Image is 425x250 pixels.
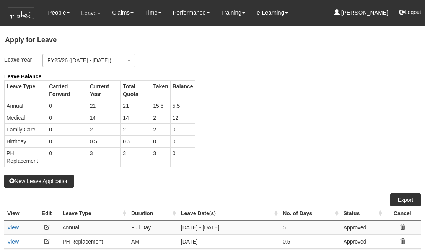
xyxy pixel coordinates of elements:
td: Annual [59,220,128,234]
td: AM [128,234,178,248]
td: PH Replacement [59,234,128,248]
td: 0 [170,135,195,147]
button: New Leave Application [4,175,74,188]
td: PH Replacement [5,147,47,167]
td: 0 [47,100,88,112]
td: 0 [47,123,88,135]
td: 21 [88,100,121,112]
td: 15.5 [151,100,170,112]
td: Full Day [128,220,178,234]
td: 2 [88,123,121,135]
td: 0.5 [88,135,121,147]
td: 12 [170,112,195,123]
td: 3 [88,147,121,167]
td: Medical [5,112,47,123]
a: View [7,224,19,231]
th: Leave Date(s) : activate to sort column ascending [178,206,280,221]
button: FY25/26 ([DATE] - [DATE]) [42,54,135,67]
a: Training [221,4,246,21]
td: [DATE] - [DATE] [178,220,280,234]
label: Leave Year [4,54,42,65]
td: 14 [88,112,121,123]
td: Family Care [5,123,47,135]
th: Balance [170,80,195,100]
td: Approved [340,220,384,234]
td: 3 [151,147,170,167]
td: Birthday [5,135,47,147]
td: 5.5 [170,100,195,112]
td: Annual [5,100,47,112]
td: 0 [47,135,88,147]
td: 0 [170,123,195,135]
td: 0.5 [121,135,151,147]
th: Leave Type [5,80,47,100]
a: Claims [112,4,134,21]
th: Carried Forward [47,80,88,100]
th: Total Quota [121,80,151,100]
a: e-Learning [257,4,288,21]
th: No. of Days : activate to sort column ascending [280,206,340,221]
td: 0.5 [280,234,340,248]
a: [PERSON_NAME] [334,4,389,21]
a: People [48,4,70,21]
td: 0 [170,147,195,167]
a: Time [145,4,161,21]
td: 21 [121,100,151,112]
td: [DATE] [178,234,280,248]
th: Status : activate to sort column ascending [340,206,384,221]
th: Cancel [384,206,421,221]
div: FY25/26 ([DATE] - [DATE]) [47,57,126,64]
td: 2 [121,123,151,135]
th: Duration : activate to sort column ascending [128,206,178,221]
td: 14 [121,112,151,123]
th: View [4,206,34,221]
td: 2 [151,123,170,135]
h4: Apply for Leave [4,32,421,48]
th: Taken [151,80,170,100]
a: View [7,239,19,245]
a: Performance [173,4,210,21]
td: 0 [151,135,170,147]
td: 2 [151,112,170,123]
td: 0 [47,147,88,167]
td: 0 [47,112,88,123]
th: Leave Type : activate to sort column ascending [59,206,128,221]
td: 5 [280,220,340,234]
td: 3 [121,147,151,167]
th: Current Year [88,80,121,100]
a: Leave [81,4,101,22]
b: Leave Balance [4,73,41,80]
td: Approved [340,234,384,248]
a: Export [390,193,421,206]
th: Edit [34,206,60,221]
